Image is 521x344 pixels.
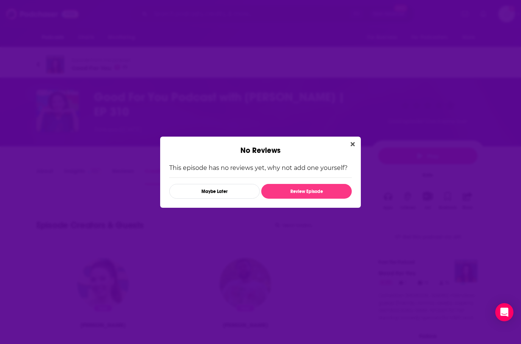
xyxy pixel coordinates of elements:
button: Maybe Later [169,184,260,199]
p: This episode has no reviews yet, why not add one yourself? [169,164,352,171]
button: Close [348,140,358,149]
button: Review Episode [261,184,352,199]
div: No Reviews [160,137,361,155]
div: Open Intercom Messenger [495,303,513,321]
